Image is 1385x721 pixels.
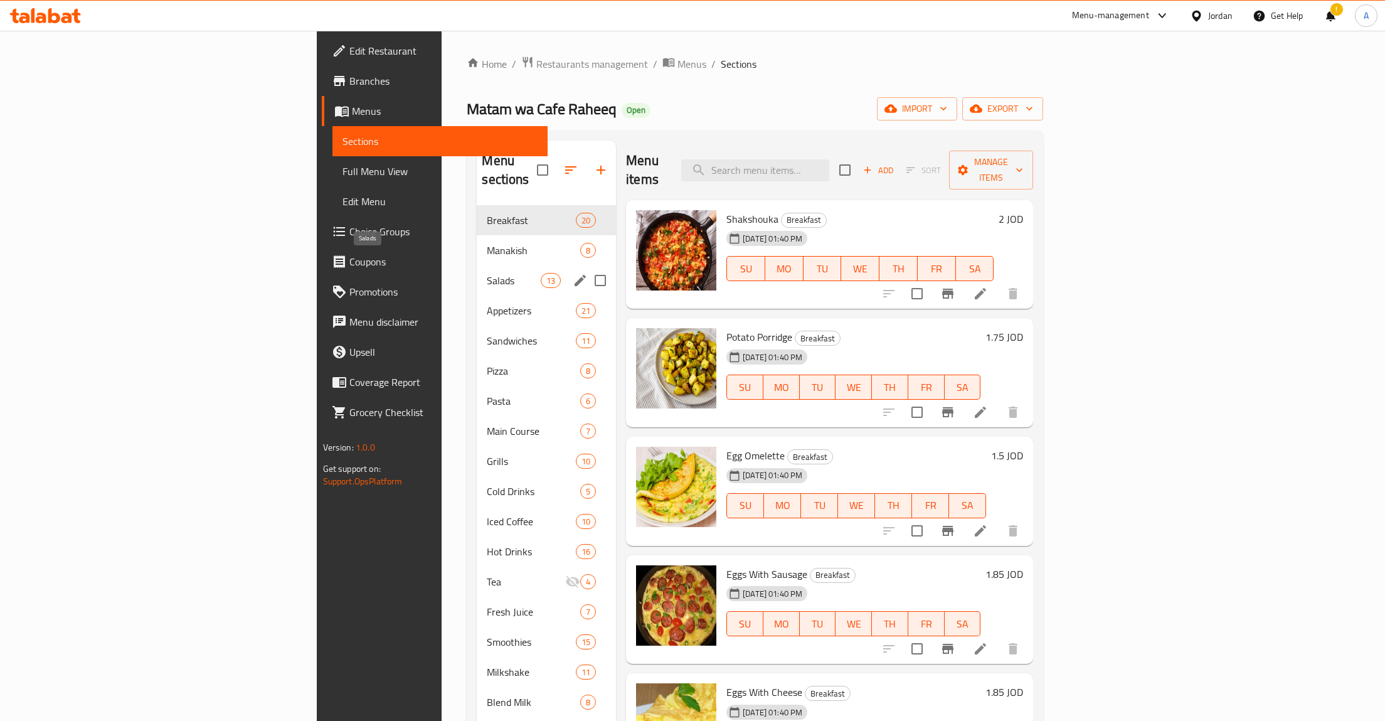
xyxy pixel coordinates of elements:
span: SU [732,378,758,397]
div: Milkshake [487,665,575,680]
div: Breakfast [487,213,575,228]
div: Hot Drinks [487,544,575,559]
span: Sort sections [556,155,586,185]
button: MO [763,375,800,400]
button: TU [804,256,842,281]
button: WE [838,493,875,518]
span: SU [732,260,760,278]
a: Edit Menu [332,186,548,216]
button: MO [763,611,800,636]
span: Shakshouka [726,210,778,228]
span: Breakfast [788,450,832,464]
button: Manage items [949,151,1033,190]
span: Sections [721,56,756,72]
span: Edit Menu [342,194,538,209]
button: delete [998,397,1028,427]
a: Full Menu View [332,156,548,186]
a: Branches [322,66,548,96]
button: delete [998,279,1028,309]
li: / [653,56,657,72]
span: Manage items [959,154,1023,186]
span: Select section [832,157,858,183]
a: Restaurants management [521,56,648,72]
button: Branch-specific-item [933,634,963,664]
div: Pasta6 [477,386,616,416]
span: FR [913,615,940,633]
button: WE [841,256,879,281]
div: items [580,363,596,378]
div: items [580,604,596,619]
span: TU [805,615,831,633]
span: Fresh Juice [487,604,580,619]
span: Version: [323,439,354,456]
button: Branch-specific-item [933,279,963,309]
span: Eggs With Cheese [726,683,802,702]
a: Grocery Checklist [322,397,548,427]
span: Restaurants management [536,56,648,72]
span: WE [846,260,874,278]
button: export [962,97,1043,120]
span: Breakfast [782,213,826,227]
div: Sandwiches [487,333,575,348]
span: Select to update [904,280,930,307]
div: Open [622,103,650,118]
button: SA [945,375,981,400]
span: MO [770,260,799,278]
a: Promotions [322,277,548,307]
span: Select to update [904,518,930,544]
div: Breakfast [810,568,856,583]
button: TH [879,256,918,281]
span: Select section first [898,161,949,180]
span: Branches [349,73,538,88]
span: 15 [576,636,595,648]
span: Manakish [487,243,580,258]
div: items [576,544,596,559]
a: Edit menu item [973,523,988,538]
button: FR [908,611,945,636]
span: Coverage Report [349,375,538,390]
div: items [580,243,596,258]
span: Cold Drinks [487,484,580,499]
span: [DATE] 01:40 PM [738,351,807,363]
span: 1.0.0 [356,439,375,456]
span: Get support on: [323,461,381,477]
span: [DATE] 01:40 PM [738,588,807,600]
span: Egg Omelette [726,446,785,465]
div: Blend Milk8 [477,687,616,717]
span: Pizza [487,363,580,378]
span: TU [806,496,833,515]
a: Menus [662,56,706,72]
button: SU [726,375,763,400]
span: Iced Coffee [487,514,575,529]
span: MO [768,378,795,397]
button: WE [836,611,872,636]
button: TH [875,493,912,518]
div: Breakfast20 [477,205,616,235]
div: Grills [487,454,575,469]
div: items [580,695,596,710]
button: SA [956,256,994,281]
button: delete [998,516,1028,546]
span: TU [805,378,831,397]
button: Add section [586,155,616,185]
div: Pasta [487,393,580,409]
span: Breakfast [805,686,850,701]
div: Breakfast [781,213,827,228]
span: MO [769,496,796,515]
div: items [576,454,596,469]
div: items [576,634,596,649]
div: items [580,574,596,589]
span: Menus [677,56,706,72]
span: SU [732,615,758,633]
div: Main Course7 [477,416,616,446]
span: Edit Restaurant [349,43,538,58]
h6: 1.85 JOD [985,565,1023,583]
span: MO [768,615,795,633]
span: Menu disclaimer [349,314,538,329]
span: Menus [352,104,538,119]
div: items [580,393,596,409]
span: Promotions [349,284,538,299]
img: Potato Porridge [636,328,716,409]
div: items [576,665,596,680]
